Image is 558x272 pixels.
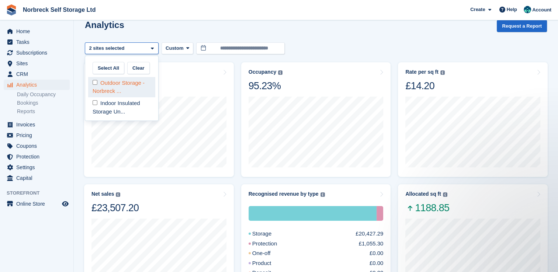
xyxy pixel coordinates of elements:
div: £0.00 [370,249,384,258]
a: menu [4,26,70,36]
img: icon-info-grey-7440780725fd019a000dd9b08b2336e03edf1995a4989e88bcd33f0948082b44.svg [440,70,445,75]
span: 1188.85 [405,202,449,214]
span: Tasks [16,37,60,47]
div: Rate per sq ft [405,69,438,75]
span: Help [507,6,517,13]
div: £20,427.29 [356,230,383,238]
h2: Analytics [85,20,124,30]
div: Indoor Insulated Storage Un... [88,97,155,118]
span: Analytics [16,80,60,90]
a: Bookings [17,100,70,107]
div: 2 sites selected [88,45,127,52]
button: Clear [127,62,150,74]
a: menu [4,162,70,172]
a: menu [4,141,70,151]
img: Sally King [524,6,531,13]
img: icon-info-grey-7440780725fd019a000dd9b08b2336e03edf1995a4989e88bcd33f0948082b44.svg [443,192,447,197]
a: menu [4,119,70,130]
button: Request a Report [497,20,547,32]
div: Allocated sq ft [405,191,441,197]
div: Occupancy [249,69,276,75]
div: Net sales [91,191,114,197]
a: menu [4,48,70,58]
a: menu [4,80,70,90]
div: Protection [249,240,295,248]
div: Product [249,259,289,268]
span: Sites [16,58,60,69]
div: £14.20 [405,80,444,92]
span: CRM [16,69,60,79]
img: icon-info-grey-7440780725fd019a000dd9b08b2336e03edf1995a4989e88bcd33f0948082b44.svg [278,70,283,75]
span: Settings [16,162,60,172]
a: menu [4,37,70,47]
div: £1,055.30 [359,240,384,248]
a: menu [4,58,70,69]
div: Storage [249,230,290,238]
div: £0.00 [370,259,384,268]
a: Preview store [61,199,70,208]
a: Norbreck Self Storage Ltd [20,4,98,16]
a: menu [4,69,70,79]
img: icon-info-grey-7440780725fd019a000dd9b08b2336e03edf1995a4989e88bcd33f0948082b44.svg [116,192,120,197]
span: Subscriptions [16,48,60,58]
img: stora-icon-8386f47178a22dfd0bd8f6a31ec36ba5ce8667c1dd55bd0f319d3a0aa187defe.svg [6,4,17,15]
a: Reports [17,108,70,115]
span: Online Store [16,199,60,209]
div: One-off [249,249,288,258]
div: Protection [377,206,383,221]
a: menu [4,199,70,209]
div: Outdoor Storage - Norbreck ... [88,77,155,97]
a: menu [4,130,70,140]
button: Select All [93,62,124,74]
span: Custom [166,45,183,52]
span: Storefront [7,189,73,197]
span: Account [532,6,551,14]
span: Pricing [16,130,60,140]
span: Invoices [16,119,60,130]
span: Capital [16,173,60,183]
span: Protection [16,151,60,162]
span: Home [16,26,60,36]
div: £23,507.20 [91,202,139,214]
div: Recognised revenue by type [249,191,319,197]
a: Daily Occupancy [17,91,70,98]
img: icon-info-grey-7440780725fd019a000dd9b08b2336e03edf1995a4989e88bcd33f0948082b44.svg [320,192,325,197]
a: menu [4,151,70,162]
div: Storage [249,206,377,221]
span: Coupons [16,141,60,151]
div: 95.23% [249,80,283,92]
a: menu [4,173,70,183]
button: Custom [162,42,193,55]
span: Create [470,6,485,13]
